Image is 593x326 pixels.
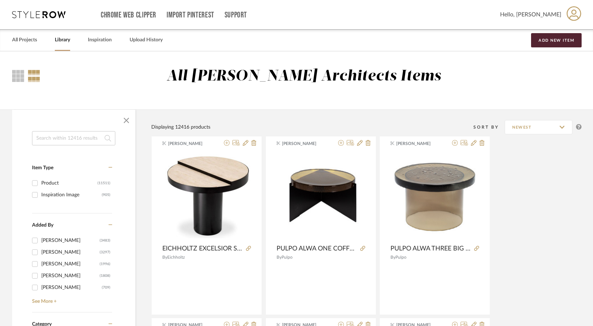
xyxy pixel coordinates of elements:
span: By [277,255,282,259]
div: (3483) [100,235,110,246]
span: Eichholtz [167,255,185,259]
div: (11511) [98,177,110,189]
span: Pulpo [395,255,406,259]
a: Library [55,35,70,45]
span: [PERSON_NAME] [396,140,441,147]
input: Search within 12416 results [32,131,115,145]
img: EICHHOLTZ EXCELSIOR SIDE TABLE 21.7"DIA X 18.5"H [162,154,251,238]
div: (709) [102,282,110,293]
a: Upload History [130,35,163,45]
div: All [PERSON_NAME] Architects Items [167,67,441,86]
span: EICHHOLTZ EXCELSIOR SIDE TABLE 21.7"DIA X 18.5"H [162,245,243,253]
img: PULPO ALWA THREE BIG COFFEE TABLE 22"DIA X 13.8"H [390,157,479,236]
span: Added By [32,223,53,228]
span: By [390,255,395,259]
a: Import Pinterest [167,12,214,18]
a: Inspiration [88,35,112,45]
div: Product [41,177,98,189]
div: (1808) [100,270,110,281]
span: [PERSON_NAME] [282,140,327,147]
span: PULPO ALWA THREE BIG COFFEE TABLE 22"DIA X 13.8"H [390,245,471,253]
div: (3297) [100,247,110,258]
div: (905) [102,189,110,201]
span: Item Type [32,165,53,170]
a: Support [225,12,247,18]
div: [PERSON_NAME] [41,247,100,258]
div: [PERSON_NAME] [41,258,100,270]
a: See More + [30,293,112,305]
span: Hello, [PERSON_NAME] [500,10,561,19]
div: (1996) [100,258,110,270]
span: [PERSON_NAME] [168,140,213,147]
div: [PERSON_NAME] [41,270,100,281]
button: Close [119,113,133,128]
span: By [162,255,167,259]
div: [PERSON_NAME] [41,235,100,246]
div: 0 [162,152,251,241]
div: Inspiration Image [41,189,102,201]
div: [PERSON_NAME] [41,282,102,293]
a: Chrome Web Clipper [101,12,156,18]
img: PULPO ALWA ONE COFFEE TABLE 22"DIA X 13.8"H [277,164,365,228]
button: Add New Item [531,33,582,47]
span: Pulpo [282,255,293,259]
div: Sort By [473,124,505,131]
a: All Projects [12,35,37,45]
div: Displaying 12416 products [151,123,210,131]
span: PULPO ALWA ONE COFFEE TABLE 22"DIA X 13.8"H [277,245,357,253]
div: 0 [277,152,365,241]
